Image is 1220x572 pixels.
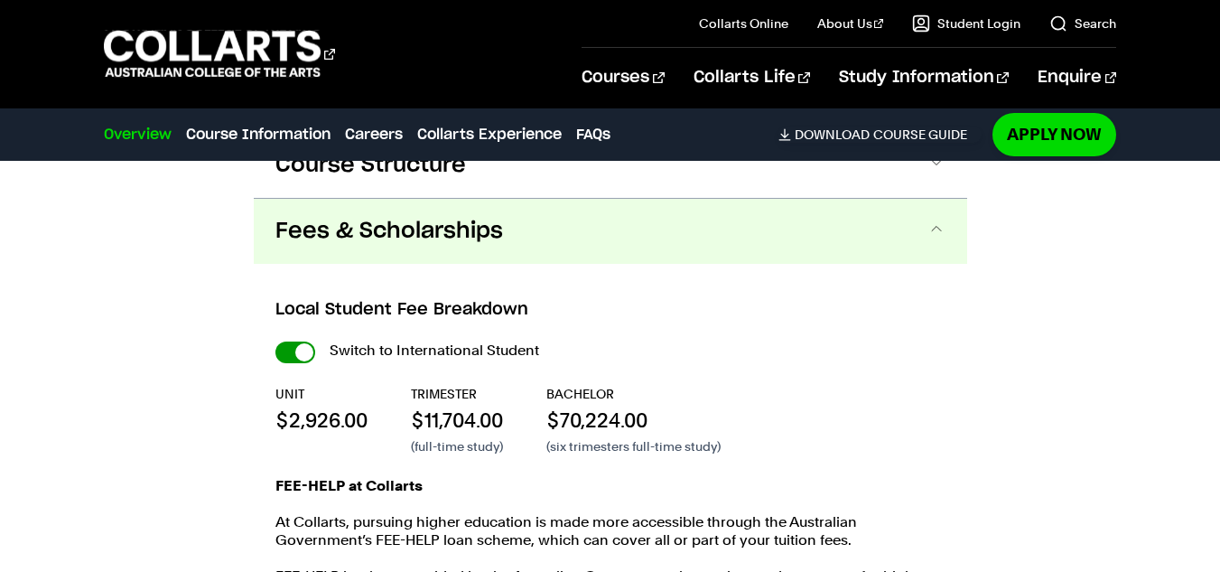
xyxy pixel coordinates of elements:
[694,48,810,108] a: Collarts Life
[411,385,503,403] p: TRIMESTER
[275,385,368,403] p: UNIT
[546,437,721,455] p: (six trimesters full-time study)
[275,513,945,549] p: At Collarts, pursuing higher education is made more accessible through the Australian Government’...
[699,14,788,33] a: Collarts Online
[275,477,423,494] strong: FEE-HELP at Collarts
[992,113,1116,155] a: Apply Now
[104,124,172,145] a: Overview
[1038,48,1116,108] a: Enquire
[411,437,503,455] p: (full-time study)
[576,124,610,145] a: FAQs
[345,124,403,145] a: Careers
[330,338,539,363] label: Switch to International Student
[778,127,982,143] a: DownloadCourse Guide
[417,124,562,145] a: Collarts Experience
[104,28,335,80] div: Go to homepage
[817,14,884,33] a: About Us
[275,217,503,246] span: Fees & Scholarships
[912,14,1020,33] a: Student Login
[275,407,368,434] p: $2,926.00
[839,48,1009,108] a: Study Information
[546,385,721,403] p: BACHELOR
[275,298,945,322] h3: Local Student Fee Breakdown
[1049,14,1116,33] a: Search
[254,133,967,198] button: Course Structure
[582,48,664,108] a: Courses
[275,151,466,180] span: Course Structure
[186,124,331,145] a: Course Information
[254,199,967,264] button: Fees & Scholarships
[795,127,870,143] span: Download
[546,407,721,434] p: $70,224.00
[411,407,503,434] p: $11,704.00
